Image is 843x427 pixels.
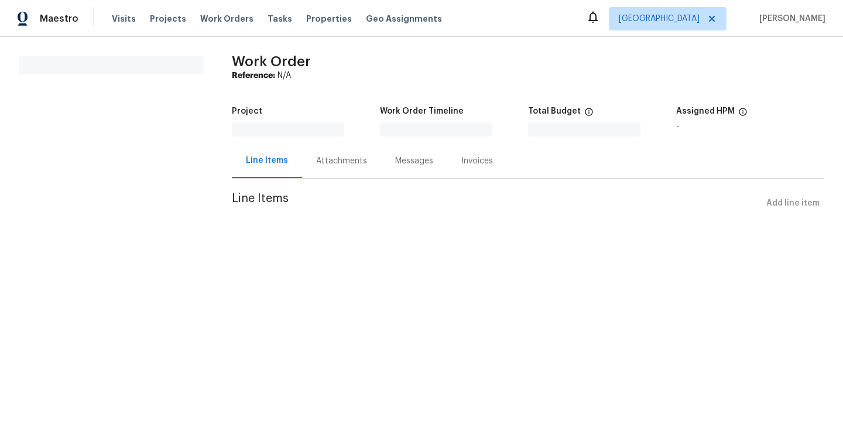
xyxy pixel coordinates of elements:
[366,13,442,25] span: Geo Assignments
[755,13,825,25] span: [PERSON_NAME]
[200,13,253,25] span: Work Orders
[316,155,367,167] div: Attachments
[676,122,824,131] div: -
[619,13,700,25] span: [GEOGRAPHIC_DATA]
[232,71,275,80] b: Reference:
[461,155,493,167] div: Invoices
[246,155,288,166] div: Line Items
[306,13,352,25] span: Properties
[738,107,748,122] span: The hpm assigned to this work order.
[40,13,78,25] span: Maestro
[150,13,186,25] span: Projects
[232,193,762,214] span: Line Items
[232,70,824,81] div: N/A
[584,107,594,122] span: The total cost of line items that have been proposed by Opendoor. This sum includes line items th...
[676,107,735,115] h5: Assigned HPM
[232,54,311,69] span: Work Order
[112,13,136,25] span: Visits
[268,15,292,23] span: Tasks
[395,155,433,167] div: Messages
[528,107,581,115] h5: Total Budget
[232,107,262,115] h5: Project
[380,107,464,115] h5: Work Order Timeline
